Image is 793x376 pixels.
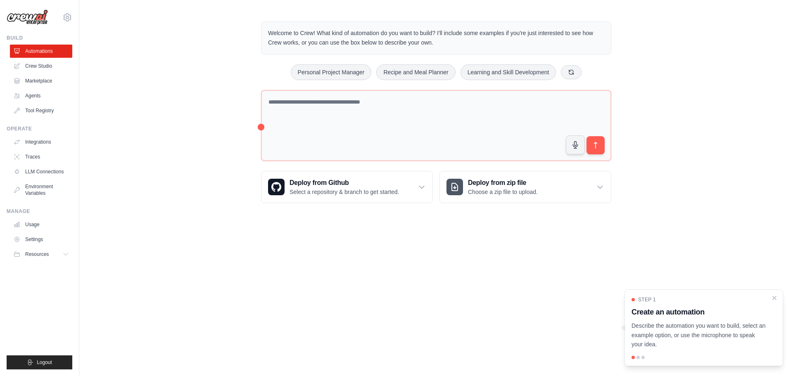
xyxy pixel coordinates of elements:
a: Traces [10,150,72,163]
a: Crew Studio [10,59,72,73]
a: Marketplace [10,74,72,87]
p: Select a repository & branch to get started. [290,188,399,196]
img: Logo [7,9,48,25]
button: Close walkthrough [771,295,778,301]
button: Learning and Skill Development [461,64,556,80]
h3: Deploy from Github [290,178,399,188]
button: Logout [7,355,72,369]
span: Resources [25,251,49,258]
button: Recipe and Meal Planner [376,64,455,80]
p: Welcome to Crew! What kind of automation do you want to build? I'll include some examples if you'... [268,28,604,47]
p: Choose a zip file to upload. [468,188,538,196]
a: Tool Registry [10,104,72,117]
a: Automations [10,45,72,58]
div: Manage [7,208,72,215]
div: Operate [7,125,72,132]
h3: Deploy from zip file [468,178,538,188]
a: Settings [10,233,72,246]
a: Environment Variables [10,180,72,200]
div: Build [7,35,72,41]
a: Agents [10,89,72,102]
a: Integrations [10,135,72,149]
span: Logout [37,359,52,366]
a: LLM Connections [10,165,72,178]
button: Personal Project Manager [291,64,372,80]
h3: Create an automation [632,306,766,318]
a: Usage [10,218,72,231]
span: Step 1 [638,296,656,303]
p: Describe the automation you want to build, select an example option, or use the microphone to spe... [632,321,766,349]
button: Resources [10,248,72,261]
